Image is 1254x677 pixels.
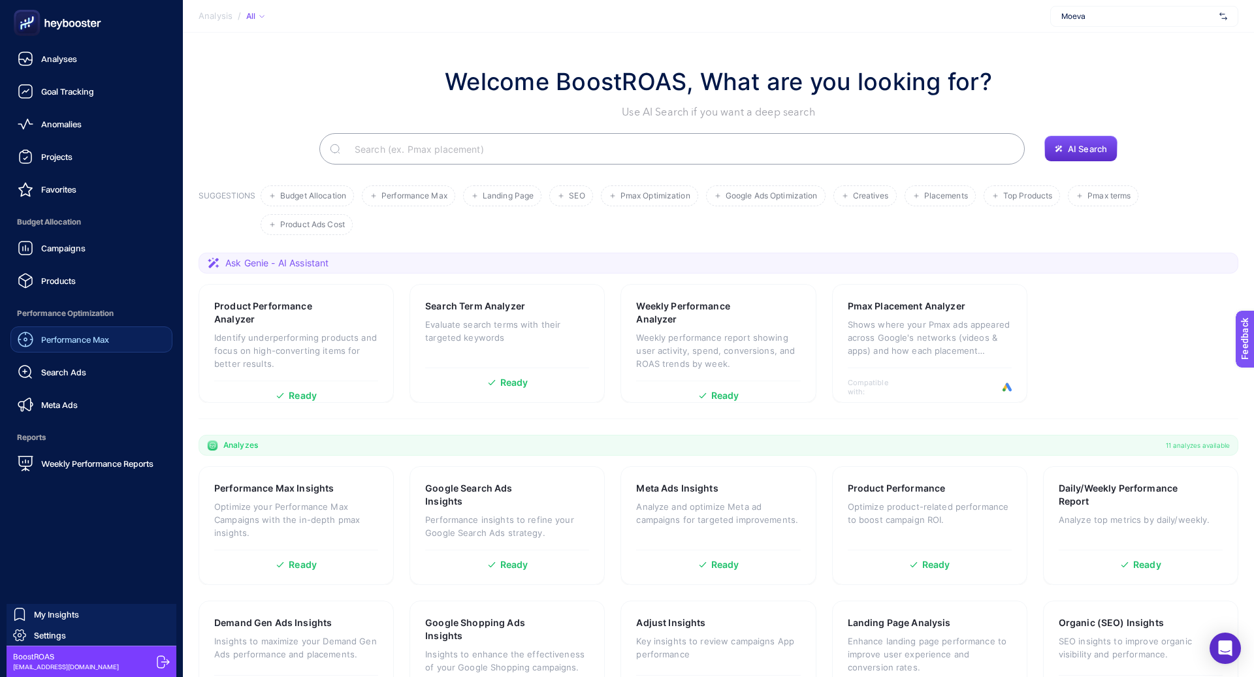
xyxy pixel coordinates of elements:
[41,184,76,195] span: Favorites
[13,662,119,672] span: [EMAIL_ADDRESS][DOMAIN_NAME]
[41,86,94,97] span: Goal Tracking
[711,560,739,569] span: Ready
[10,111,172,137] a: Anomalies
[223,440,258,450] span: Analyzes
[10,450,172,477] a: Weekly Performance Reports
[10,46,172,72] a: Analyses
[10,78,172,104] a: Goal Tracking
[41,367,86,377] span: Search Ads
[214,635,378,661] p: Insights to maximize your Demand Gen Ads performance and placements.
[848,378,907,396] span: Compatible with:
[922,560,950,569] span: Ready
[848,616,951,629] h3: Landing Page Analysis
[1059,513,1223,526] p: Analyze top metrics by daily/weekly.
[1219,10,1227,23] img: svg%3e
[10,424,172,450] span: Reports
[10,209,172,235] span: Budget Allocation
[7,625,176,646] a: Settings
[445,104,992,120] p: Use AI Search if you want a deep search
[10,326,172,353] a: Performance Max
[199,284,394,403] a: Product Performance AnalyzerIdentify underperforming products and focus on high-converting items ...
[1059,482,1183,508] h3: Daily/Weekly Performance Report
[13,652,119,662] span: BoostROAS
[1166,440,1230,450] span: 11 analyzes available
[41,276,76,286] span: Products
[636,635,800,661] p: Key insights to review campaigns App performance
[569,191,585,201] span: SEO
[1044,136,1117,162] button: AI Search
[711,391,739,400] span: Ready
[41,243,86,253] span: Campaigns
[848,500,1012,526] p: Optimize product-related performance to boost campaign ROI.
[34,630,66,640] span: Settings
[41,151,72,162] span: Projects
[636,616,705,629] h3: Adjust Insights
[1087,191,1131,201] span: Pmax terms
[199,191,255,235] h3: SUGGESTIONS
[848,300,965,313] h3: Pmax Placement Analyzer
[1059,616,1164,629] h3: Organic (SEO) Insights
[425,318,589,344] p: Evaluate search terms with their targeted keywords
[41,400,78,410] span: Meta Ads
[636,500,800,526] p: Analyze and optimize Meta ad campaigns for targeted improvements.
[238,10,241,21] span: /
[848,635,1012,674] p: Enhance landing page performance to improve user experience and conversion rates.
[41,119,82,129] span: Anomalies
[214,300,338,326] h3: Product Performance Analyzer
[1210,633,1241,664] div: Open Intercom Messenger
[7,604,176,625] a: My Insights
[636,300,760,326] h3: Weekly Performance Analyzer
[214,482,334,495] h3: Performance Max Insights
[620,191,690,201] span: Pmax Optimization
[425,482,548,508] h3: Google Search Ads Insights
[1043,466,1238,585] a: Daily/Weekly Performance ReportAnalyze top metrics by daily/weekly.Ready
[1003,191,1052,201] span: Top Products
[41,54,77,64] span: Analyses
[832,284,1027,403] a: Pmax Placement AnalyzerShows where your Pmax ads appeared across Google's networks (videos & apps...
[41,334,109,345] span: Performance Max
[1068,144,1107,154] span: AI Search
[425,513,589,539] p: Performance insights to refine your Google Search Ads strategy.
[445,64,992,99] h1: Welcome BoostROAS, What are you looking for?
[410,284,605,403] a: Search Term AnalyzerEvaluate search terms with their targeted keywordsReady
[848,318,1012,357] p: Shows where your Pmax ads appeared across Google's networks (videos & apps) and how each placemen...
[214,616,332,629] h3: Demand Gen Ads Insights
[1133,560,1161,569] span: Ready
[636,331,800,370] p: Weekly performance report showing user activity, spend, conversions, and ROAS trends by week.
[10,144,172,170] a: Projects
[1059,635,1223,661] p: SEO insights to improve organic visibility and performance.
[848,482,946,495] h3: Product Performance
[924,191,968,201] span: Placements
[726,191,818,201] span: Google Ads Optimization
[10,235,172,261] a: Campaigns
[381,191,447,201] span: Performance Max
[344,131,1014,167] input: Search
[214,331,378,370] p: Identify underperforming products and focus on high-converting items for better results.
[425,300,525,313] h3: Search Term Analyzer
[853,191,889,201] span: Creatives
[10,300,172,326] span: Performance Optimization
[620,466,816,585] a: Meta Ads InsightsAnalyze and optimize Meta ad campaigns for targeted improvements.Ready
[8,4,50,14] span: Feedback
[10,392,172,418] a: Meta Ads
[199,11,233,22] span: Analysis
[483,191,534,201] span: Landing Page
[199,466,394,585] a: Performance Max InsightsOptimize your Performance Max Campaigns with the in-depth pmax insights.R...
[280,220,345,230] span: Product Ads Cost
[832,466,1027,585] a: Product PerformanceOptimize product-related performance to boost campaign ROI.Ready
[246,11,265,22] div: All
[500,378,528,387] span: Ready
[1061,11,1214,22] span: Moeva
[636,482,718,495] h3: Meta Ads Insights
[10,268,172,294] a: Products
[225,257,329,270] span: Ask Genie - AI Assistant
[34,609,79,620] span: My Insights
[425,648,589,674] p: Insights to enhance the effectiveness of your Google Shopping campaigns.
[500,560,528,569] span: Ready
[289,560,317,569] span: Ready
[410,466,605,585] a: Google Search Ads InsightsPerformance insights to refine your Google Search Ads strategy.Ready
[214,500,378,539] p: Optimize your Performance Max Campaigns with the in-depth pmax insights.
[10,359,172,385] a: Search Ads
[289,391,317,400] span: Ready
[425,616,549,642] h3: Google Shopping Ads Insights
